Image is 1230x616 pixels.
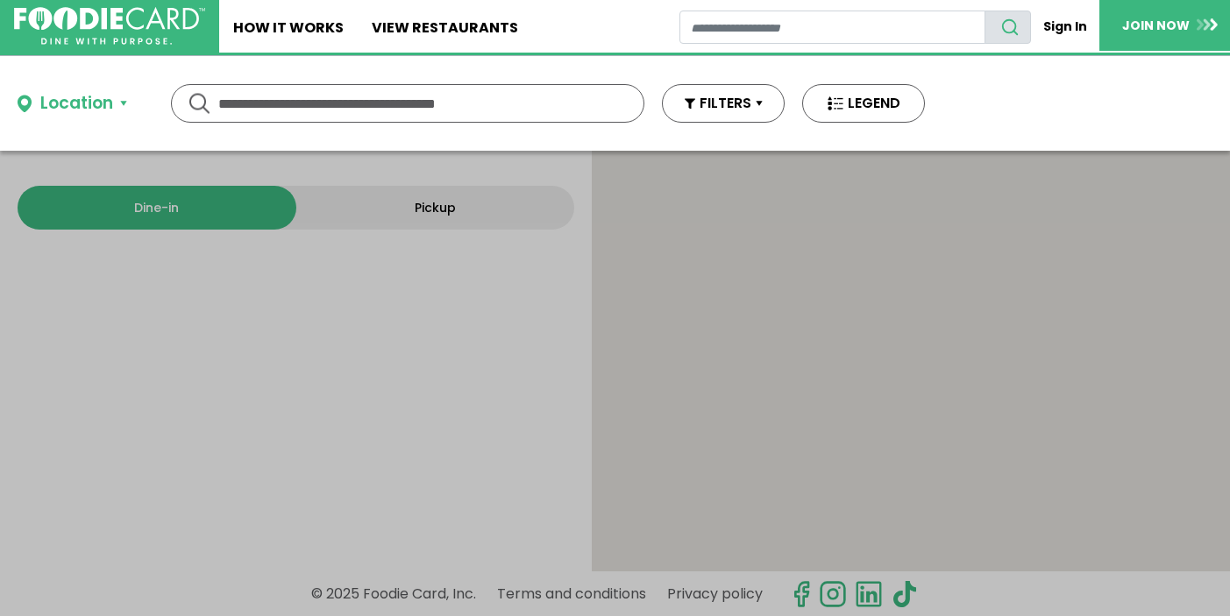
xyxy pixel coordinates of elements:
[662,84,785,123] button: FILTERS
[802,84,925,123] button: LEGEND
[985,11,1031,44] button: search
[18,91,127,117] button: Location
[1031,11,1099,43] a: Sign In
[679,11,985,44] input: restaurant search
[40,91,113,117] div: Location
[14,7,205,46] img: FoodieCard; Eat, Drink, Save, Donate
